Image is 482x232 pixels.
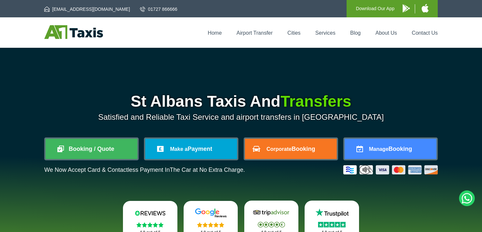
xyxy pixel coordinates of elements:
[251,208,291,218] img: Tripadvisor
[191,208,231,218] img: Google
[170,167,245,173] span: The Car at No Extra Charge.
[44,167,245,173] p: We Now Accept Card & Contactless Payment In
[350,30,361,36] a: Blog
[136,222,164,227] img: Stars
[343,165,438,174] img: Credit And Debit Cards
[44,6,130,12] a: [EMAIL_ADDRESS][DOMAIN_NAME]
[288,30,301,36] a: Cities
[258,222,285,227] img: Stars
[345,139,436,159] a: ManageBooking
[44,94,438,109] h1: St Albans Taxis And
[356,5,394,13] p: Download Our App
[422,4,429,12] img: A1 Taxis iPhone App
[44,113,438,122] p: Satisfied and Reliable Taxi Service and airport transfers in [GEOGRAPHIC_DATA]
[312,208,351,218] img: Trustpilot
[170,146,188,152] span: Make a
[375,30,397,36] a: About Us
[267,146,291,152] span: Corporate
[369,146,389,152] span: Manage
[403,4,410,12] img: A1 Taxis Android App
[140,6,177,12] a: 01727 866666
[46,139,137,159] a: Booking / Quote
[245,139,337,159] a: CorporateBooking
[236,30,272,36] a: Airport Transfer
[412,30,438,36] a: Contact Us
[315,30,335,36] a: Services
[208,30,222,36] a: Home
[280,93,351,110] span: Transfers
[197,222,224,227] img: Stars
[145,139,237,159] a: Make aPayment
[131,208,170,218] img: Reviews.io
[44,25,103,39] img: A1 Taxis St Albans LTD
[318,222,346,227] img: Stars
